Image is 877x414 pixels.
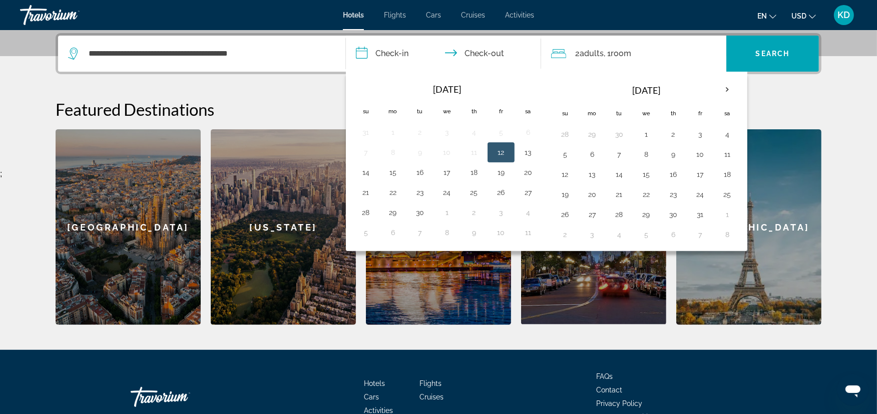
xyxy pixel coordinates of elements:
[439,125,455,139] button: Day 3
[358,145,374,159] button: Day 7
[638,187,654,201] button: Day 22
[520,165,536,179] button: Day 20
[596,372,613,380] span: FAQs
[343,11,364,19] a: Hotels
[557,208,573,222] button: Day 26
[638,127,654,141] button: Day 1
[719,187,735,201] button: Day 25
[385,205,401,220] button: Day 29
[466,226,482,240] button: Day 9
[439,165,455,179] button: Day 17
[385,125,401,139] button: Day 1
[466,205,482,220] button: Day 2
[412,125,428,139] button: Day 2
[604,47,631,61] span: , 1
[439,185,455,199] button: Day 24
[358,125,374,139] button: Day 31
[466,185,482,199] button: Day 25
[211,129,356,325] a: [US_STATE]
[358,226,374,240] button: Day 5
[638,147,654,161] button: Day 8
[665,228,681,242] button: Day 6
[611,187,627,201] button: Day 21
[692,228,708,242] button: Day 7
[364,393,379,401] a: Cars
[580,49,604,58] span: Adults
[692,167,708,181] button: Day 17
[412,205,428,220] button: Day 30
[461,11,485,19] a: Cruises
[665,147,681,161] button: Day 9
[420,393,444,401] a: Cruises
[439,205,455,220] button: Day 1
[757,12,767,20] span: en
[756,50,790,58] span: Search
[665,167,681,181] button: Day 16
[346,36,541,72] button: Check in and out dates
[493,125,509,139] button: Day 5
[505,11,534,19] a: Activities
[520,226,536,240] button: Day 11
[131,382,231,412] a: Travorium
[596,386,622,394] span: Contact
[584,167,600,181] button: Day 13
[584,208,600,222] button: Day 27
[358,185,374,199] button: Day 21
[439,145,455,159] button: Day 10
[541,36,726,72] button: Travelers: 2 adults, 0 children
[714,78,741,101] button: Next month
[385,226,401,240] button: Day 6
[493,185,509,199] button: Day 26
[692,187,708,201] button: Day 24
[611,208,627,222] button: Day 28
[692,127,708,141] button: Day 3
[611,127,627,141] button: Day 30
[575,47,604,61] span: 2
[638,208,654,222] button: Day 29
[719,208,735,222] button: Day 1
[520,145,536,159] button: Day 13
[831,5,857,26] button: User Menu
[426,11,441,19] span: Cars
[557,147,573,161] button: Day 5
[596,399,642,407] a: Privacy Policy
[520,205,536,220] button: Day 4
[493,165,509,179] button: Day 19
[719,228,735,242] button: Day 8
[358,205,374,220] button: Day 28
[676,129,821,325] a: [GEOGRAPHIC_DATA]
[584,187,600,201] button: Day 20
[56,129,201,325] a: [GEOGRAPHIC_DATA]
[665,187,681,201] button: Day 23
[557,127,573,141] button: Day 28
[838,10,850,20] span: KD
[364,379,385,387] span: Hotels
[466,125,482,139] button: Day 4
[611,228,627,242] button: Day 4
[439,226,455,240] button: Day 8
[757,9,776,23] button: Change language
[557,228,573,242] button: Day 2
[420,379,442,387] a: Flights
[520,185,536,199] button: Day 27
[791,12,806,20] span: USD
[379,78,515,100] th: [DATE]
[385,185,401,199] button: Day 22
[611,167,627,181] button: Day 14
[412,165,428,179] button: Day 16
[493,145,509,159] button: Day 12
[358,165,374,179] button: Day 14
[520,125,536,139] button: Day 6
[20,2,120,28] a: Travorium
[719,167,735,181] button: Day 18
[385,165,401,179] button: Day 15
[579,78,714,102] th: [DATE]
